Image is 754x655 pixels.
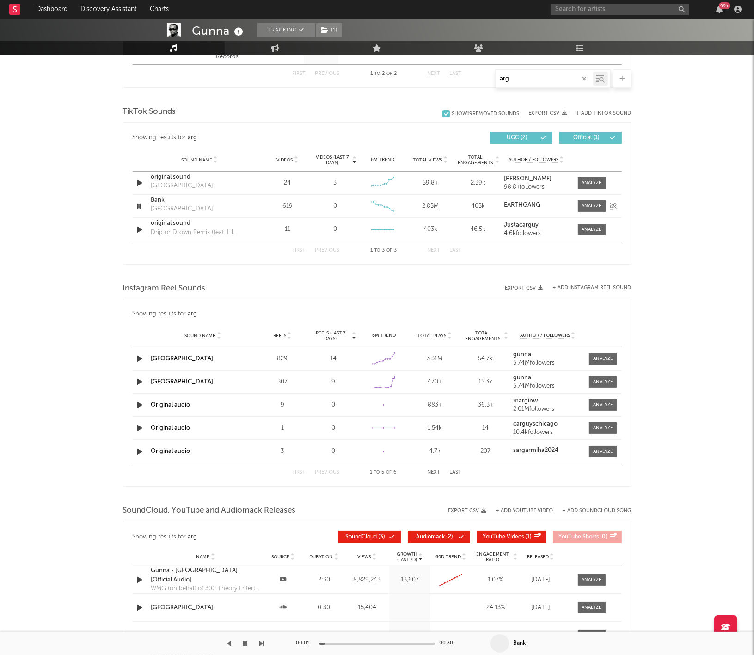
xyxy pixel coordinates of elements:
[266,179,309,188] div: 24
[462,424,509,433] div: 14
[133,132,377,144] div: Showing results for
[428,248,441,253] button: Next
[474,551,512,562] span: Engagement Ratio
[522,603,559,612] div: [DATE]
[411,447,458,456] div: 4.7k
[440,638,458,649] div: 00:30
[417,534,445,540] span: Audiomack
[565,135,608,141] span: Official ( 1 )
[477,531,546,543] button: YouTube Videos(1)
[522,631,559,640] div: [DATE]
[151,425,190,431] a: Original audio
[361,332,407,339] div: 6M Trend
[456,154,494,166] span: Total Engagements
[487,508,553,513] div: + Add YouTube Video
[483,534,532,540] span: ( 1 )
[315,470,340,475] button: Previous
[333,225,337,234] div: 0
[411,354,458,364] div: 3.31M
[448,508,487,513] button: Export CSV
[496,75,593,83] input: Search by song name or URL
[514,639,526,648] div: Bank
[513,375,582,381] a: gunna
[522,575,559,585] div: [DATE]
[259,377,306,387] div: 307
[527,554,549,560] span: Released
[462,401,509,410] div: 36.3k
[462,330,503,341] span: Total Engagements
[474,575,518,585] div: 1.07 %
[392,575,428,585] div: 13,607
[151,219,248,228] a: original sound
[397,551,417,557] p: Growth
[306,631,343,640] div: 0:30
[374,470,380,475] span: to
[310,377,356,387] div: 9
[259,401,306,410] div: 9
[357,554,371,560] span: Views
[504,176,552,182] strong: [PERSON_NAME]
[188,531,197,543] div: arg
[151,204,214,214] div: [GEOGRAPHIC_DATA]
[504,184,568,191] div: 98.8k followers
[563,508,631,513] button: + Add SoundCloud Song
[513,398,582,404] a: marginw
[315,23,343,37] span: ( 1 )
[462,377,509,387] div: 15.3k
[559,132,622,144] button: Official(1)
[553,285,631,290] button: + Add Instagram Reel Sound
[386,470,392,475] span: of
[346,534,377,540] span: SoundCloud
[266,202,309,211] div: 619
[315,248,340,253] button: Previous
[296,638,315,649] div: 00:01
[504,230,568,237] div: 4.6k followers
[188,309,197,320] div: arg
[553,508,631,513] button: + Add SoundCloud Song
[576,111,631,116] button: + Add TikTok Sound
[151,566,260,584] div: Gunna - [GEOGRAPHIC_DATA] [Official Audio]
[259,447,306,456] div: 3
[386,248,392,253] span: of
[316,23,342,37] button: (1)
[544,285,631,290] div: + Add Instagram Reel Sound
[196,554,209,560] span: Name
[505,285,544,291] button: Export CSV
[333,202,337,211] div: 0
[435,554,461,560] span: 60D Trend
[414,534,456,540] span: ( 2 )
[123,505,296,516] span: SoundCloud, YouTube and Audiomack Releases
[513,383,582,389] div: 5.74M followers
[513,360,582,366] div: 5.74M followers
[513,421,558,427] strong: carguyschicago
[151,379,214,385] a: [GEOGRAPHIC_DATA]
[504,202,568,209] a: EARTHGANG
[452,111,520,117] div: Show 19 Removed Sounds
[333,179,337,188] div: 3
[513,352,531,358] strong: gunna
[411,424,458,433] div: 1.54k
[151,196,248,205] div: Bank
[310,401,356,410] div: 0
[719,2,730,9] div: 99 +
[513,447,582,454] a: sargarmiha2024
[257,23,315,37] button: Tracking
[151,173,248,182] a: original sound
[259,354,306,364] div: 829
[513,429,582,436] div: 10.4k followers
[374,248,380,253] span: to
[361,156,404,163] div: 6M Trend
[409,179,452,188] div: 59.8k
[358,467,409,478] div: 1 5 6
[513,398,538,404] strong: marginw
[456,225,499,234] div: 46.5k
[293,248,306,253] button: First
[553,531,622,543] button: YouTube Shorts(0)
[277,157,293,163] span: Videos
[151,448,190,454] a: Original audio
[567,111,631,116] button: + Add TikTok Sound
[151,603,260,612] a: [GEOGRAPHIC_DATA]
[151,631,260,640] a: [GEOGRAPHIC_DATA]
